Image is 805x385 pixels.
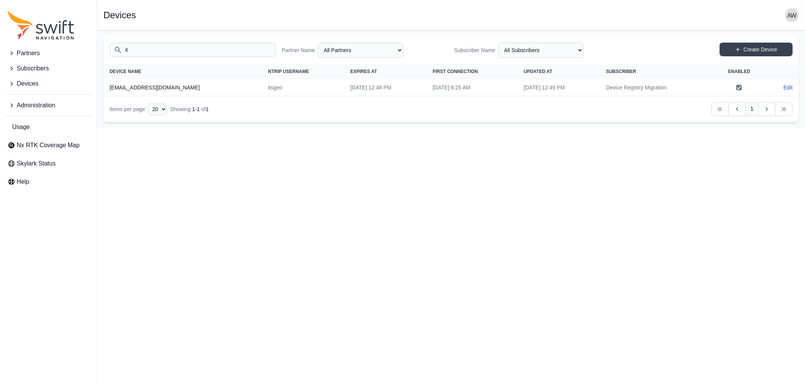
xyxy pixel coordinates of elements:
td: itsgeo [262,79,344,96]
a: Usage [5,119,92,135]
span: Nx RTK Coverage Map [17,141,80,150]
th: Device Name [103,64,262,79]
a: Nx RTK Coverage Map [5,138,92,153]
span: Updated At [524,69,552,74]
td: Device Registry Migration [600,79,713,96]
h1: Devices [103,11,136,20]
th: Enabled [713,64,766,79]
a: 1 [746,102,759,116]
button: Partners [5,46,92,61]
span: Help [17,177,29,186]
span: Usage [12,123,30,132]
select: Subscriber [498,43,584,58]
span: 1 [206,106,209,112]
th: [EMAIL_ADDRESS][DOMAIN_NAME] [103,79,262,96]
label: Subscriber Name [454,46,495,54]
span: Expires At [350,69,377,74]
td: [DATE] 12:49 PM [518,79,600,96]
button: Subscribers [5,61,92,76]
select: Display Limit [148,103,167,115]
span: Skylark Status [17,159,56,168]
a: Create Device [720,43,793,56]
th: NTRIP Username [262,64,344,79]
a: Help [5,174,92,189]
a: Skylark Status [5,156,92,171]
td: [DATE] 12:48 PM [344,79,427,96]
span: Items per page [110,106,145,112]
input: Search [110,43,276,57]
nav: Table navigation [103,96,799,122]
span: Partners [17,49,40,58]
span: First Connection [433,69,478,74]
label: Partner Name [282,46,315,54]
select: Partner Name [318,43,403,58]
div: Showing of [170,105,208,113]
span: Administration [17,101,55,110]
button: Administration [5,98,92,113]
th: Subscriber [600,64,713,79]
img: user photo [785,8,799,22]
span: Subscribers [17,64,49,73]
span: 1 - 1 [192,106,200,112]
button: Devices [5,76,92,91]
a: Edit [784,84,793,91]
span: Devices [17,79,38,88]
td: [DATE] 6:25 AM [427,79,518,96]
